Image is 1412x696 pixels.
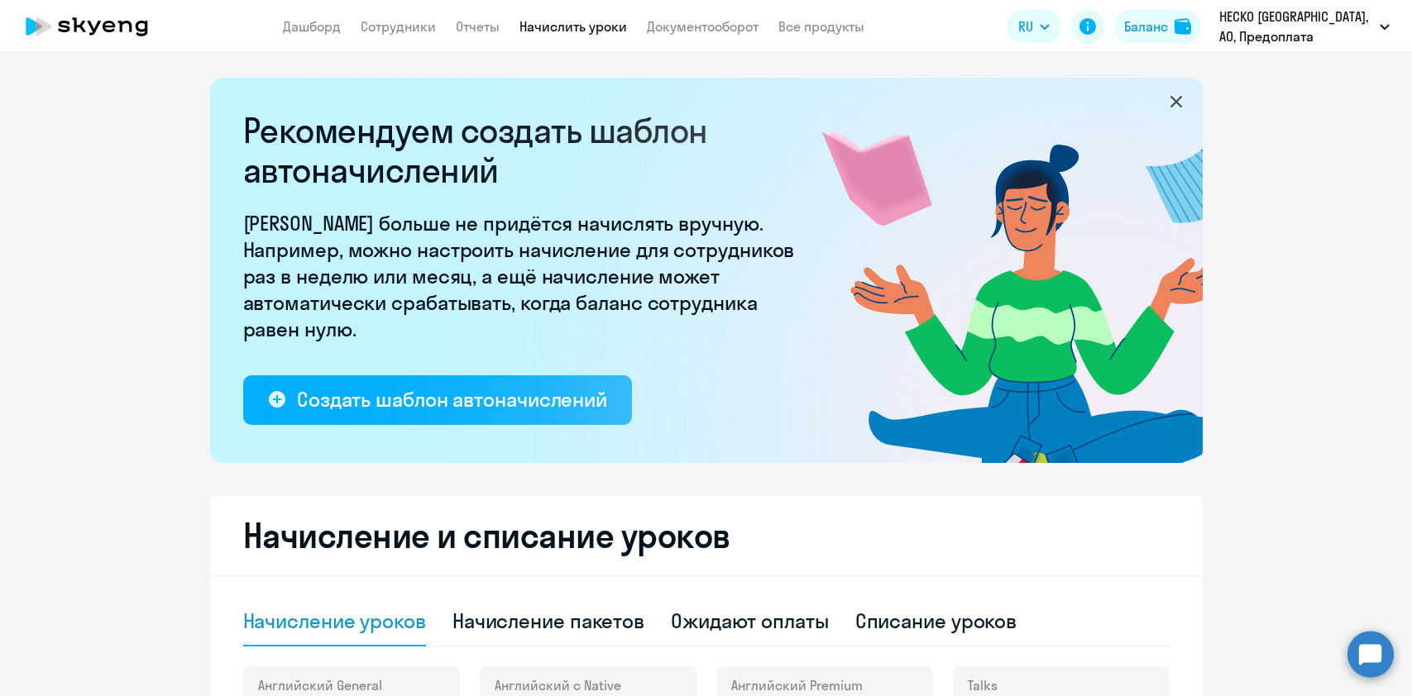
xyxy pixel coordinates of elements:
[243,516,1170,555] h2: Начисление и списание уроков
[1007,10,1061,43] button: RU
[647,18,759,35] a: Документооборот
[283,18,341,35] a: Дашборд
[258,676,382,694] span: Английский General
[671,608,829,634] div: Ожидают оплаты
[968,676,998,694] span: Talks
[778,18,864,35] a: Все продукты
[243,210,806,342] p: [PERSON_NAME] больше не придётся начислять вручную. Например, можно настроить начисление для сотр...
[855,608,1017,634] div: Списание уроков
[1124,17,1168,36] div: Баланс
[731,676,863,694] span: Английский Premium
[1018,17,1033,36] span: RU
[243,375,632,425] button: Создать шаблон автоначислений
[456,18,500,35] a: Отчеты
[1219,7,1373,46] p: НЕСКО [GEOGRAPHIC_DATA], АО, Предоплата
[452,608,644,634] div: Начисление пакетов
[519,18,627,35] a: Начислить уроки
[361,18,436,35] a: Сотрудники
[495,676,621,694] span: Английский с Native
[297,386,607,412] div: Создать шаблон автоначислений
[1114,10,1201,43] button: Балансbalance
[1175,18,1191,35] img: balance
[243,608,426,634] div: Начисление уроков
[1211,7,1398,46] button: НЕСКО [GEOGRAPHIC_DATA], АО, Предоплата
[243,111,806,190] h2: Рекомендуем создать шаблон автоначислений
